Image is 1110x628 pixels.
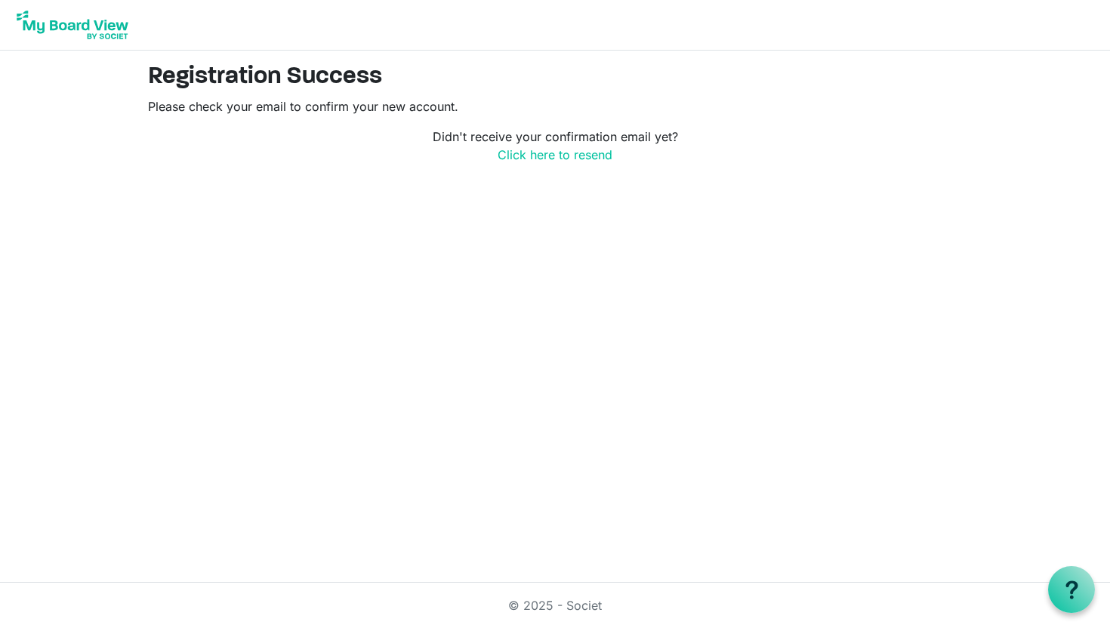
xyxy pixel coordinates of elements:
p: Didn't receive your confirmation email yet? [148,128,962,164]
a: © 2025 - Societ [508,598,602,613]
p: Please check your email to confirm your new account. [148,97,962,115]
img: My Board View Logo [12,6,133,44]
a: Click here to resend [498,147,612,162]
h2: Registration Success [148,63,962,91]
